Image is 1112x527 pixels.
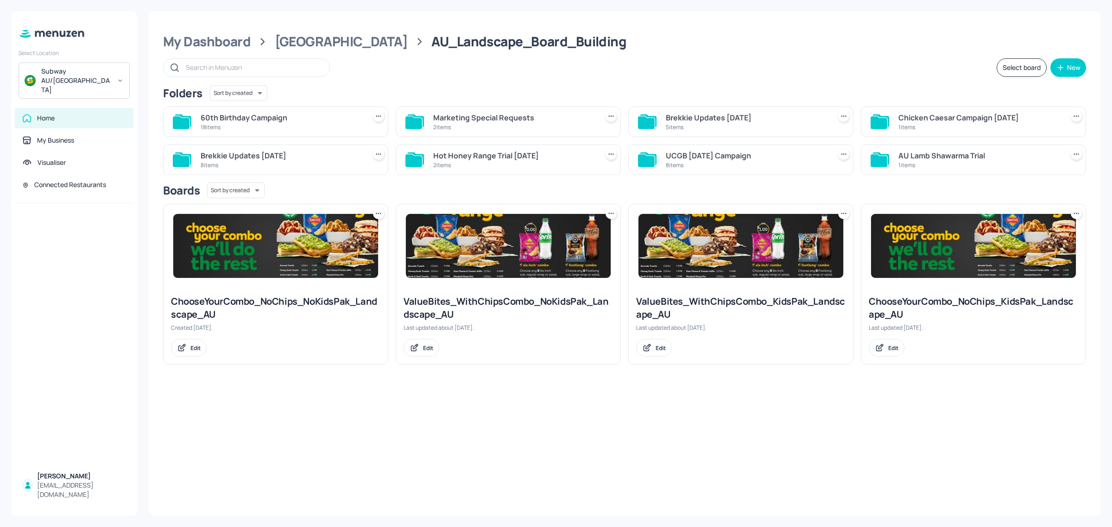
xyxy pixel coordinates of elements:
div: ValueBites_WithChipsCombo_NoKidsPak_Landscape_AU [404,295,613,321]
div: 1 items [898,123,1060,131]
div: ChooseYourCombo_NoChips_NoKidsPak_Landscape_AU [171,295,380,321]
div: AU_Landscape_Board_Building [431,33,626,50]
div: ValueBites_WithChipsCombo_KidsPak_Landscape_AU [636,295,846,321]
div: [GEOGRAPHIC_DATA] [275,33,408,50]
div: 2 items [433,161,594,169]
div: ChooseYourCombo_NoChips_KidsPak_Landscape_AU [869,295,1078,321]
div: Chicken Caesar Campaign [DATE] [898,112,1060,123]
div: 5 items [666,123,827,131]
div: Brekkie Updates [DATE] [666,112,827,123]
div: [PERSON_NAME] [37,471,126,481]
div: Last updated about [DATE]. [636,324,846,332]
div: Folders [163,86,202,100]
div: Edit [888,344,898,352]
div: Last updated about [DATE]. [404,324,613,332]
div: New [1067,64,1080,71]
div: AU Lamb Shawarma Trial [898,150,1060,161]
div: Sort by created [210,84,267,102]
div: 1 items [898,161,1060,169]
div: Created [DATE]. [171,324,380,332]
div: Home [37,113,55,123]
div: My Business [37,136,74,145]
div: Brekkie Updates [DATE] [201,150,362,161]
div: Edit [190,344,201,352]
button: Select board [997,58,1047,77]
button: New [1050,58,1086,77]
div: Edit [656,344,666,352]
img: 2025-03-05-1741140906389y9ao5vmqtjk.jpeg [173,214,378,278]
div: 2 items [433,123,594,131]
div: Subway AU/[GEOGRAPHIC_DATA] [41,67,111,94]
div: Select Location [19,49,130,57]
div: 8 items [201,161,362,169]
div: 60th Birthday Campaign [201,112,362,123]
img: 2025-07-14-1752473805400kqv07lorw2.jpeg [638,214,843,278]
img: 2025-07-10-17521107088203kx35vaunet.jpeg [406,214,611,278]
div: 18 items [201,123,362,131]
div: [EMAIL_ADDRESS][DOMAIN_NAME] [37,481,126,499]
div: Connected Restaurants [34,180,106,189]
div: My Dashboard [163,33,251,50]
img: avatar [25,75,36,86]
div: UCGB [DATE] Campaign [666,150,827,161]
input: Search in Menuzen [186,61,320,74]
div: Boards [163,183,200,198]
div: Sort by created [207,181,265,200]
div: Visualiser [38,158,66,167]
div: 8 items [666,161,827,169]
div: Marketing Special Requests [433,112,594,123]
div: Edit [423,344,433,352]
img: 2025-03-05-1741140906389y9ao5vmqtjk.jpeg [871,214,1076,278]
div: Last updated [DATE]. [869,324,1078,332]
div: Hot Honey Range Trial [DATE] [433,150,594,161]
